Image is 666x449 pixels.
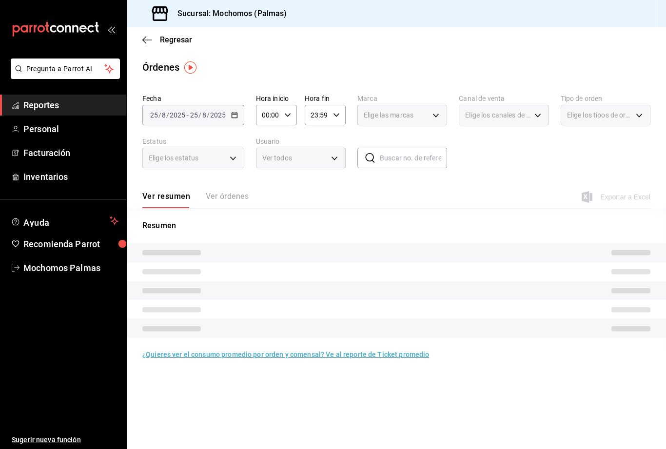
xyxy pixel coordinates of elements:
[187,111,189,119] span: -
[364,110,413,120] span: Elige las marcas
[160,35,192,44] span: Regresar
[357,95,447,102] label: Marca
[23,170,118,183] span: Inventarios
[262,153,328,163] span: Ver todos
[23,215,106,227] span: Ayuda
[202,111,207,119] input: --
[305,95,346,102] label: Hora fin
[161,111,166,119] input: --
[26,64,105,74] span: Pregunta a Parrot AI
[184,61,196,74] img: Tooltip marker
[142,192,249,208] div: navigation tabs
[459,95,548,102] label: Canal de venta
[169,111,186,119] input: ----
[561,95,650,102] label: Tipo de orden
[7,71,120,81] a: Pregunta a Parrot AI
[190,111,198,119] input: --
[23,146,118,159] span: Facturación
[23,98,118,112] span: Reportes
[23,261,118,274] span: Mochomos Palmas
[150,111,158,119] input: --
[142,95,244,102] label: Fecha
[149,153,198,163] span: Elige los estatus
[11,59,120,79] button: Pregunta a Parrot AI
[567,110,632,120] span: Elige los tipos de orden
[198,111,201,119] span: /
[210,111,226,119] input: ----
[207,111,210,119] span: /
[23,122,118,136] span: Personal
[12,435,118,445] span: Sugerir nueva función
[465,110,530,120] span: Elige los canales de venta
[23,237,118,251] span: Recomienda Parrot
[142,220,650,232] p: Resumen
[142,138,244,145] label: Estatus
[142,35,192,44] button: Regresar
[256,95,297,102] label: Hora inicio
[166,111,169,119] span: /
[107,25,115,33] button: open_drawer_menu
[142,351,429,358] a: ¿Quieres ver el consumo promedio por orden y comensal? Ve al reporte de Ticket promedio
[256,138,346,145] label: Usuario
[142,60,179,75] div: Órdenes
[380,148,447,168] input: Buscar no. de referencia
[158,111,161,119] span: /
[170,8,287,20] h3: Sucursal: Mochomos (Palmas)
